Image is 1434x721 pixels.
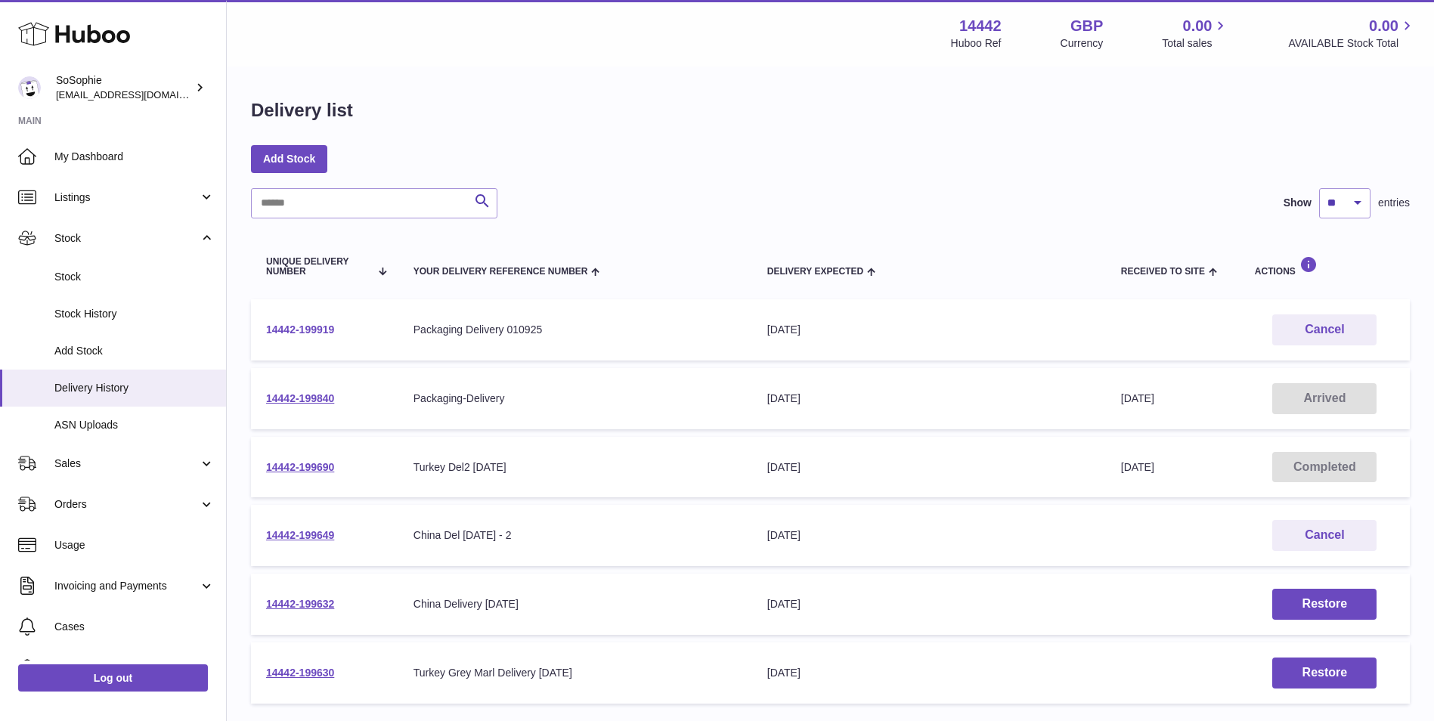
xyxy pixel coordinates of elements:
[1162,36,1229,51] span: Total sales
[413,391,737,406] div: Packaging-Delivery
[1272,658,1377,689] button: Restore
[251,145,327,172] a: Add Stock
[1272,589,1377,620] button: Restore
[767,666,1091,680] div: [DATE]
[266,392,334,404] a: 14442-199840
[413,323,737,337] div: Packaging Delivery 010925
[54,190,199,205] span: Listings
[1121,392,1154,404] span: [DATE]
[767,323,1091,337] div: [DATE]
[18,76,41,99] img: internalAdmin-14442@internal.huboo.com
[1061,36,1104,51] div: Currency
[54,538,215,552] span: Usage
[54,418,215,432] span: ASN Uploads
[54,579,199,593] span: Invoicing and Payments
[1121,267,1205,277] span: Received to Site
[767,391,1091,406] div: [DATE]
[1162,16,1229,51] a: 0.00 Total sales
[54,344,215,358] span: Add Stock
[1183,16,1213,36] span: 0.00
[767,597,1091,611] div: [DATE]
[266,257,370,277] span: Unique Delivery Number
[1070,16,1103,36] strong: GBP
[413,267,588,277] span: Your Delivery Reference Number
[1121,461,1154,473] span: [DATE]
[18,664,208,692] a: Log out
[54,270,215,284] span: Stock
[56,73,192,102] div: SoSophie
[413,528,737,543] div: China Del [DATE] - 2
[413,460,737,475] div: Turkey Del2 [DATE]
[266,598,334,610] a: 14442-199632
[251,98,353,122] h1: Delivery list
[54,497,199,512] span: Orders
[54,150,215,164] span: My Dashboard
[266,529,334,541] a: 14442-199649
[54,307,215,321] span: Stock History
[1255,256,1395,277] div: Actions
[1378,196,1410,210] span: entries
[54,620,215,634] span: Cases
[767,528,1091,543] div: [DATE]
[1272,314,1377,345] button: Cancel
[1369,16,1398,36] span: 0.00
[1288,16,1416,51] a: 0.00 AVAILABLE Stock Total
[1272,520,1377,551] button: Cancel
[54,381,215,395] span: Delivery History
[413,666,737,680] div: Turkey Grey Marl Delivery [DATE]
[767,267,863,277] span: Delivery Expected
[54,456,199,471] span: Sales
[767,460,1091,475] div: [DATE]
[56,88,222,101] span: [EMAIL_ADDRESS][DOMAIN_NAME]
[266,323,334,336] a: 14442-199919
[959,16,1002,36] strong: 14442
[266,461,334,473] a: 14442-199690
[1288,36,1416,51] span: AVAILABLE Stock Total
[1284,196,1312,210] label: Show
[54,231,199,246] span: Stock
[413,597,737,611] div: China Delivery [DATE]
[266,667,334,679] a: 14442-199630
[951,36,1002,51] div: Huboo Ref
